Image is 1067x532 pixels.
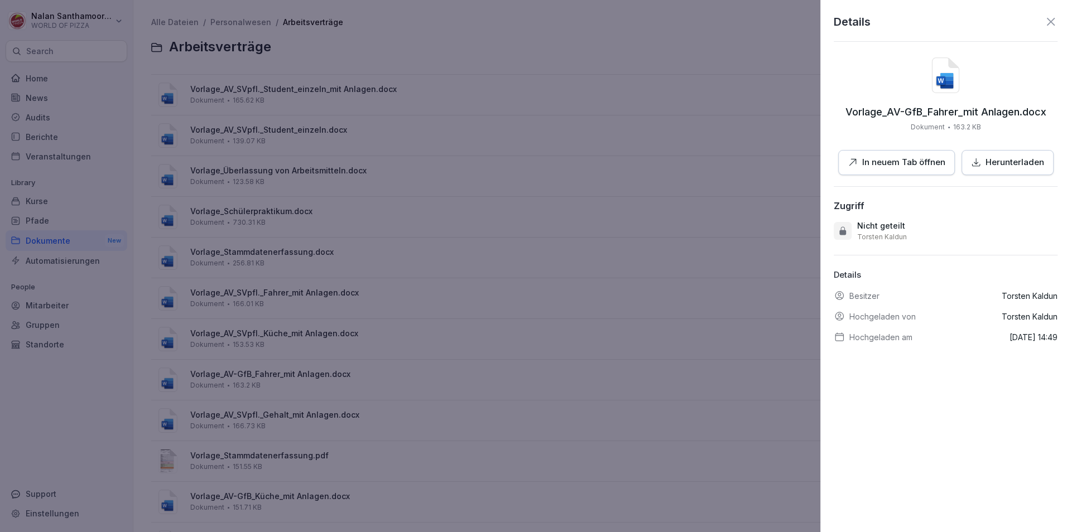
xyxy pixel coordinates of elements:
p: Nicht geteilt [857,220,905,231]
button: In neuem Tab öffnen [838,150,955,175]
p: Details [834,13,871,30]
p: [DATE] 14:49 [1010,331,1058,343]
p: Besitzer [849,290,879,302]
div: Zugriff [834,200,864,211]
button: Herunterladen [962,150,1054,175]
p: Herunterladen [986,156,1044,169]
p: 163.2 KB [953,122,981,132]
p: Torsten Kaldun [857,233,907,241]
p: Hochgeladen am [849,331,912,343]
p: Torsten Kaldun [1002,290,1058,302]
p: Dokument [911,122,945,132]
p: Vorlage_AV-GfB_Fahrer_mit Anlagen.docx [845,107,1046,118]
p: Hochgeladen von [849,311,916,322]
p: Details [834,269,1058,282]
p: Torsten Kaldun [1002,311,1058,322]
p: In neuem Tab öffnen [862,156,945,169]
